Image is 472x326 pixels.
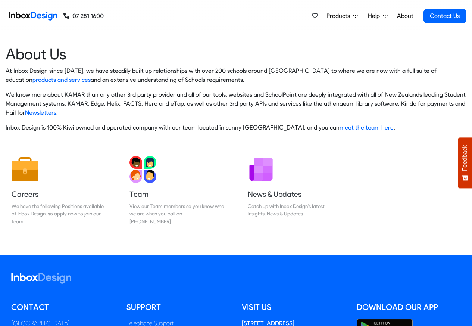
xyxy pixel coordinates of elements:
h5: Careers [12,189,106,199]
a: Contact Us [423,9,466,23]
p: Inbox Design is 100% Kiwi owned and operated company with our team located in sunny [GEOGRAPHIC_D... [6,123,466,132]
img: 2022_01_12_icon_newsletter.svg [248,156,275,183]
a: Team View our Team members so you know who we are when you call on [PHONE_NUMBER] [124,150,230,231]
span: Products [326,12,353,21]
img: 2022_01_13_icon_job.svg [12,156,38,183]
a: Products [323,9,361,24]
h5: Support [126,302,231,313]
a: meet the team here [340,124,394,131]
button: Feedback - Show survey [458,137,472,188]
a: News & Updates Catch up with Inbox Design's latest Insights, News & Updates. [242,150,348,231]
a: Newsletters [25,109,56,116]
h5: Visit us [242,302,346,313]
p: We know more about KAMAR than any other 3rd party provider and all of our tools, websites and Sch... [6,90,466,117]
div: View our Team members so you know who we are when you call on [PHONE_NUMBER] [129,202,224,225]
heading: About Us [6,44,466,63]
img: logo_inboxdesign_white.svg [11,273,71,284]
h5: Contact [11,302,115,313]
span: Help [368,12,383,21]
h5: News & Updates [248,189,343,199]
h5: Download our App [357,302,461,313]
img: 2022_01_13_icon_team.svg [129,156,156,183]
a: About [395,9,415,24]
a: Help [365,9,391,24]
span: Feedback [462,145,468,171]
p: At Inbox Design since [DATE], we have steadily built up relationships with over 200 schools aroun... [6,66,466,84]
a: Careers We have the following Positions available at Inbox Design, so apply now to join our team [6,150,112,231]
h5: Team [129,189,224,199]
a: 07 281 1600 [63,12,104,21]
a: products and services [32,76,91,83]
div: We have the following Positions available at Inbox Design, so apply now to join our team [12,202,106,225]
div: Catch up with Inbox Design's latest Insights, News & Updates. [248,202,343,218]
